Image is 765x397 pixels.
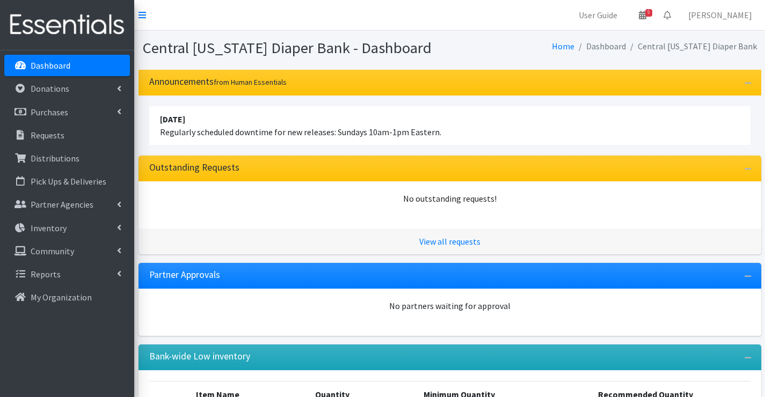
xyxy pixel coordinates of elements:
a: Home [552,41,574,52]
li: Dashboard [574,39,626,54]
a: [PERSON_NAME] [680,4,761,26]
a: User Guide [570,4,626,26]
a: View all requests [419,236,480,247]
li: Regularly scheduled downtime for new releases: Sundays 10am-1pm Eastern. [149,106,751,145]
p: Distributions [31,153,79,164]
a: Community [4,240,130,262]
p: Requests [31,130,64,141]
h3: Outstanding Requests [149,162,239,173]
a: Reports [4,263,130,285]
li: Central [US_STATE] Diaper Bank [626,39,757,54]
h3: Partner Approvals [149,269,220,281]
a: Dashboard [4,55,130,76]
p: Reports [31,269,61,280]
div: No partners waiting for approval [149,299,751,312]
a: Donations [4,78,130,99]
p: Dashboard [31,60,70,71]
p: Community [31,246,74,256]
p: Pick Ups & Deliveries [31,176,106,187]
p: Inventory [31,223,67,233]
a: 9 [630,4,655,26]
a: Inventory [4,217,130,239]
div: No outstanding requests! [149,192,751,205]
h3: Bank-wide Low inventory [149,351,250,362]
strong: [DATE] [160,114,185,124]
p: Donations [31,83,69,94]
p: Partner Agencies [31,199,93,210]
a: Pick Ups & Deliveries [4,171,130,192]
span: 9 [645,9,652,17]
a: Purchases [4,101,130,123]
a: Requests [4,124,130,146]
img: HumanEssentials [4,7,130,43]
a: Partner Agencies [4,194,130,215]
p: Purchases [31,107,68,117]
h3: Announcements [149,76,287,87]
h1: Central [US_STATE] Diaper Bank - Dashboard [143,39,446,57]
small: from Human Essentials [214,77,287,87]
a: Distributions [4,148,130,169]
p: My Organization [31,292,92,303]
a: My Organization [4,286,130,308]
